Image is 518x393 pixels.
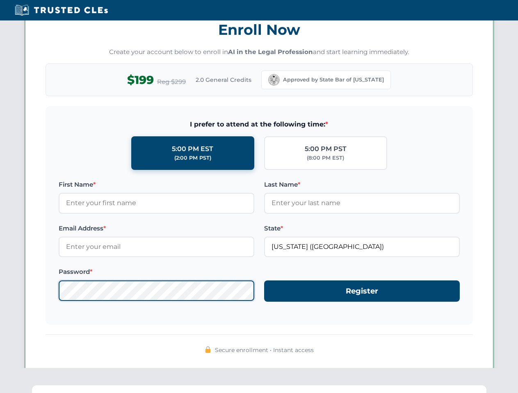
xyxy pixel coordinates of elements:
div: (8:00 PM EST) [307,154,344,162]
input: Enter your email [59,237,254,257]
div: 5:00 PM EST [172,144,213,154]
label: Email Address [59,224,254,233]
label: First Name [59,180,254,190]
span: I prefer to attend at the following time: [59,119,460,130]
span: Approved by State Bar of [US_STATE] [283,76,384,84]
input: Enter your first name [59,193,254,213]
strong: AI in the Legal Profession [228,48,313,56]
div: (2:00 PM PST) [174,154,211,162]
img: California Bar [268,74,280,86]
div: 5:00 PM PST [305,144,347,154]
label: State [264,224,460,233]
span: Secure enrollment • Instant access [215,346,314,355]
img: 🔒 [205,346,211,353]
img: Trusted CLEs [12,4,110,16]
button: Register [264,280,460,302]
span: $199 [127,71,154,89]
span: 2.0 General Credits [196,75,251,84]
label: Password [59,267,254,277]
span: Reg $299 [157,77,186,87]
p: Create your account below to enroll in and start learning immediately. [46,47,473,57]
input: Enter your last name [264,193,460,213]
input: California (CA) [264,237,460,257]
label: Last Name [264,180,460,190]
h3: Enroll Now [46,17,473,43]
